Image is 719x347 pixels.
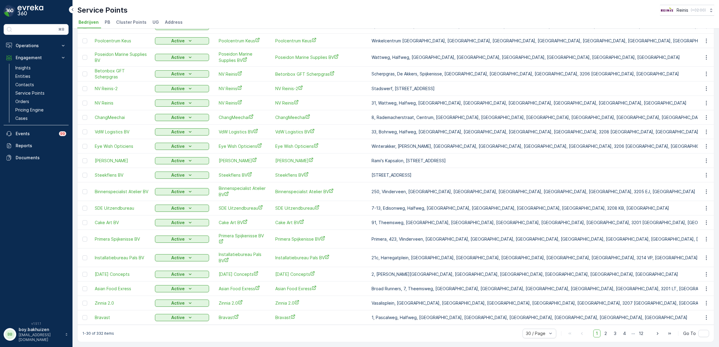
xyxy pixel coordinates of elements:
[16,155,66,161] p: Documents
[219,157,266,164] a: Ramis kapsalon's
[95,271,149,277] a: Today Concepts
[171,271,185,277] p: Active
[82,72,87,76] div: Toggle Row Selected
[16,143,66,149] p: Reports
[275,129,366,135] a: VdW Logistics BV
[19,333,62,342] p: [EMAIL_ADDRESS][DOMAIN_NAME]
[95,220,149,226] span: Cake Art BV
[275,271,366,277] a: Today Concepts
[15,107,44,113] p: Pricing Engine
[171,38,185,44] p: Active
[155,172,209,179] button: Active
[219,185,266,198] a: Binnenspecialist Atelier BV
[15,115,28,121] p: Cases
[155,285,209,292] button: Active
[155,114,209,121] button: Active
[95,129,149,135] a: VdW Logistics BV
[219,71,266,77] span: NV Reinis
[219,233,266,245] a: Primera Spijkenisse BV
[15,90,45,96] p: Service Points
[611,330,619,337] span: 3
[15,65,31,71] p: Insights
[95,114,149,120] span: ChangMeechai
[95,158,149,164] a: Ramis kapsalon's
[593,330,600,337] span: 1
[660,5,714,16] button: Reinis(+02:00)
[171,286,185,292] p: Active
[219,129,266,135] a: VdW Logistics BV
[155,70,209,78] button: Active
[58,27,64,32] p: ⌘B
[82,220,87,225] div: Toggle Row Selected
[60,131,65,136] p: 99
[82,38,87,43] div: Toggle Row Selected
[275,236,366,242] span: Primera Spijkenisse BV
[275,254,366,261] span: Installatiebureau Pals BV
[155,300,209,307] button: Active
[275,285,366,292] a: Asian Food Exress
[171,86,185,92] p: Active
[171,189,185,195] p: Active
[275,71,366,77] span: Betonbox GFT Scherpgras
[219,85,266,92] span: NV Reinis
[275,114,366,120] span: ChangMeechai
[275,188,366,195] a: Binnenspecialist Atelier BV
[691,8,706,13] p: ( +02:00 )
[275,38,366,44] a: Poolcentrum Keus
[13,64,69,72] a: Insights
[4,128,69,140] a: Events99
[219,172,266,178] a: Steekflens BV
[219,314,266,321] a: Bravast
[15,82,34,88] p: Contacts
[95,100,149,106] a: NV Reinis
[95,236,149,242] a: Primera Spijkenisse BV
[219,251,266,264] a: Installatiebureau Pals BV
[95,172,149,178] span: Steekflens BV
[95,38,149,44] a: Poolcentrum Keus
[219,205,266,211] a: SDE Uitzendbureau
[171,71,185,77] p: Active
[219,285,266,292] span: Asian Food Exress
[95,189,149,195] a: Binnenspecialist Atelier BV
[171,100,185,106] p: Active
[82,115,87,120] div: Toggle Row Selected
[95,300,149,306] span: Zinnia 2.0
[4,40,69,52] button: Operations
[155,314,209,321] button: Active
[95,51,149,63] a: Poseidon Marine Supplies BV
[95,255,149,261] span: Installatiebureau Pals BV
[275,157,366,164] a: Ramis kapsalon's
[275,314,366,321] a: Bravast
[16,131,55,137] p: Events
[82,206,87,211] div: Toggle Row Selected
[275,54,366,60] a: Poseidon Marine Supplies BV
[155,271,209,278] button: Active
[155,205,209,212] button: Active
[219,51,266,63] a: Poseidon Marine Supplies BV
[19,327,62,333] p: boy.bakhuizen
[95,286,149,292] span: Asian Food Exress
[219,219,266,226] a: Cake Art BV
[219,38,266,44] a: Poolcentrum Keus
[4,52,69,64] button: Engagement
[155,85,209,92] button: Active
[275,100,366,106] span: NV Reinis
[636,330,646,337] span: 12
[4,152,69,164] a: Documents
[13,81,69,89] a: Contacts
[275,143,366,149] span: Eye Wish Opticiens
[82,315,87,320] div: Toggle Row Selected
[219,157,266,164] span: [PERSON_NAME]
[82,331,114,336] p: 1-30 of 332 items
[95,143,149,149] span: Eye Wish Opticiens
[219,271,266,277] span: [DATE] Concepts
[155,99,209,107] button: Active
[82,101,87,105] div: Toggle Row Selected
